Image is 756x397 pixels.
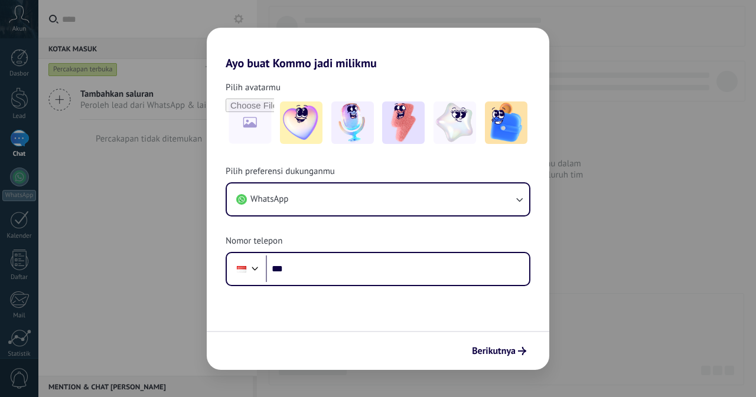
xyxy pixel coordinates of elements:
img: -5.jpeg [485,101,527,144]
button: Berikutnya [467,341,532,361]
img: -1.jpeg [280,101,322,144]
button: WhatsApp [227,183,529,215]
img: -2.jpeg [331,101,374,144]
span: Berikutnya [472,347,516,355]
span: Pilih avatarmu [226,82,281,94]
div: Indonesia: + 62 [230,257,253,281]
img: -4.jpeg [434,101,476,144]
h2: Ayo buat Kommo jadi milikmu [207,28,549,70]
span: Pilih preferensi dukunganmu [226,166,335,178]
img: -3.jpeg [382,101,425,144]
span: Nomor telepon [226,235,282,247]
span: WhatsApp [250,193,288,205]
